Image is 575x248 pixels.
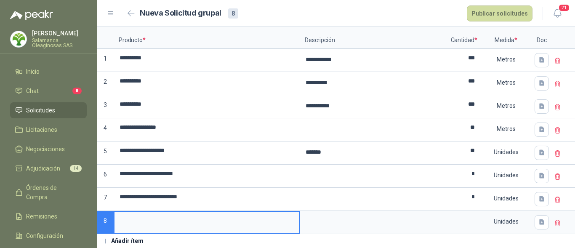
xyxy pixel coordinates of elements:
span: 8 [72,88,82,94]
a: Configuración [10,228,87,244]
h2: Nueva Solicitud grupal [140,7,221,19]
a: Chat8 [10,83,87,99]
span: Adjudicación [26,164,60,173]
button: 21 [550,6,565,21]
span: Chat [26,86,39,96]
div: Unidades [482,142,530,162]
p: 2 [97,72,114,95]
p: 1 [97,49,114,72]
img: Logo peakr [10,10,53,20]
div: Metros [482,73,530,92]
button: Publicar solicitudes [467,5,532,21]
div: Unidades [482,189,530,208]
p: 5 [97,141,114,165]
span: Remisiones [26,212,57,221]
img: Company Logo [11,31,27,47]
span: Configuración [26,231,63,240]
p: 7 [97,188,114,211]
div: Metros [482,119,530,139]
span: Inicio [26,67,40,76]
a: Órdenes de Compra [10,180,87,205]
a: Inicio [10,64,87,80]
div: Metros [482,50,530,69]
span: Solicitudes [26,106,55,115]
p: 3 [97,95,114,118]
div: 8 [228,8,238,19]
div: Unidades [482,212,530,231]
a: Negociaciones [10,141,87,157]
p: Salamanca Oleaginosas SAS [32,38,87,48]
p: Medida [481,32,531,49]
p: Descripción [300,32,447,49]
p: [PERSON_NAME] [32,30,87,36]
span: 14 [70,165,82,172]
p: 8 [97,211,114,234]
p: Cantidad [447,32,481,49]
p: Producto [114,32,300,49]
div: Metros [482,96,530,115]
span: 21 [558,4,570,12]
a: Adjudicación14 [10,160,87,176]
a: Solicitudes [10,102,87,118]
span: Negociaciones [26,144,65,154]
span: Órdenes de Compra [26,183,79,202]
p: 6 [97,165,114,188]
a: Licitaciones [10,122,87,138]
p: Doc [531,32,552,49]
a: Remisiones [10,208,87,224]
div: Unidades [482,165,530,185]
p: 4 [97,118,114,141]
span: Licitaciones [26,125,57,134]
